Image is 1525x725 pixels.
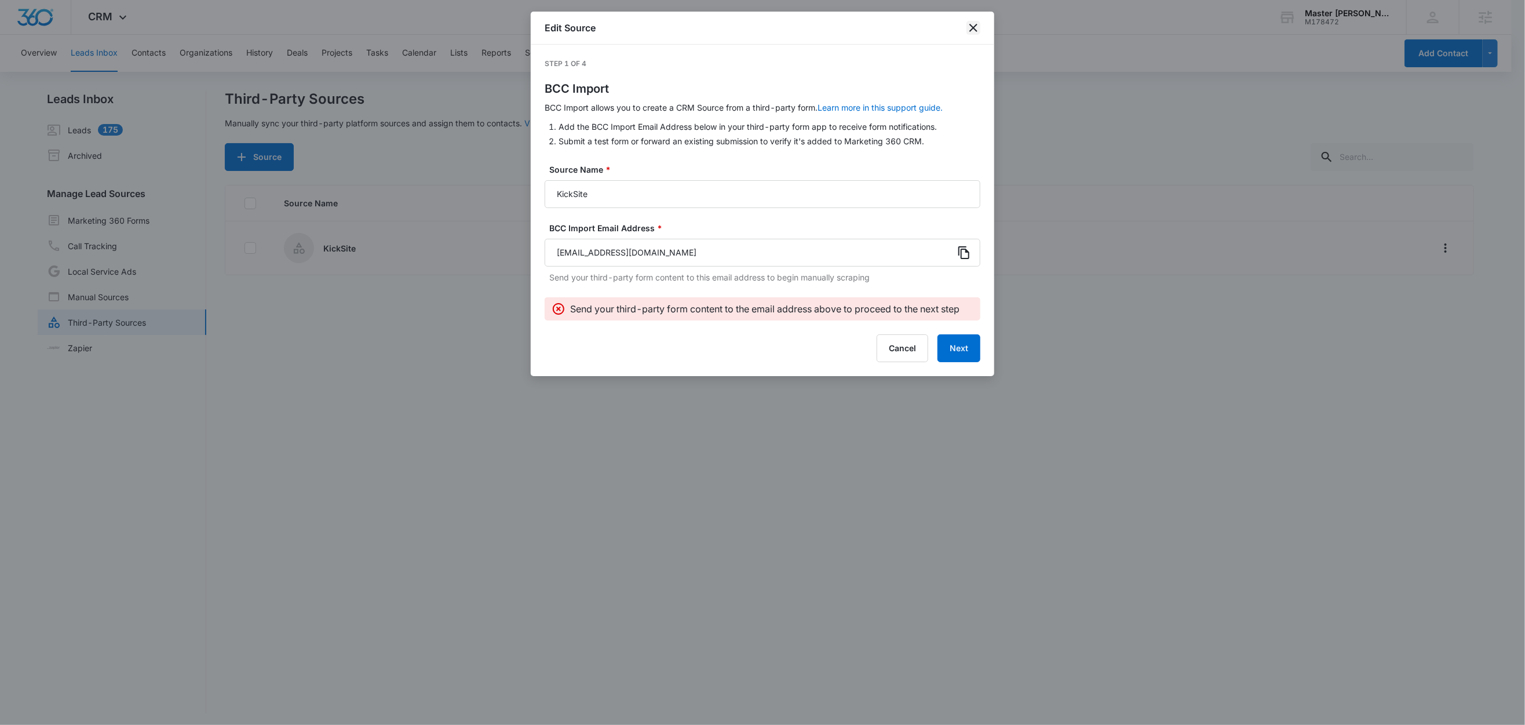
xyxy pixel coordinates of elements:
[545,180,980,208] input: Source Name
[545,21,596,35] h1: Edit Source
[545,59,980,69] h6: Step 1 of 4
[545,83,980,94] h2: BCC Import
[570,302,959,316] p: Send your third-party form content to the email address above to proceed to the next step
[966,21,980,35] button: close
[877,334,928,362] button: Cancel
[559,121,980,133] li: Add the BCC Import Email Address below in your third-party form app to receive form notifications.
[549,271,980,283] p: Send your third-party form content to this email address to begin manually scraping
[549,222,985,234] label: BCC Import Email Address
[549,163,985,176] label: Source Name
[559,135,980,147] li: Submit a test form or forward an existing submission to verify it's added to Marketing 360 CRM.
[818,103,943,112] a: Learn more in this support guide.
[545,101,980,114] p: BCC Import allows you to create a CRM Source from a third-party form.
[937,334,980,362] button: Next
